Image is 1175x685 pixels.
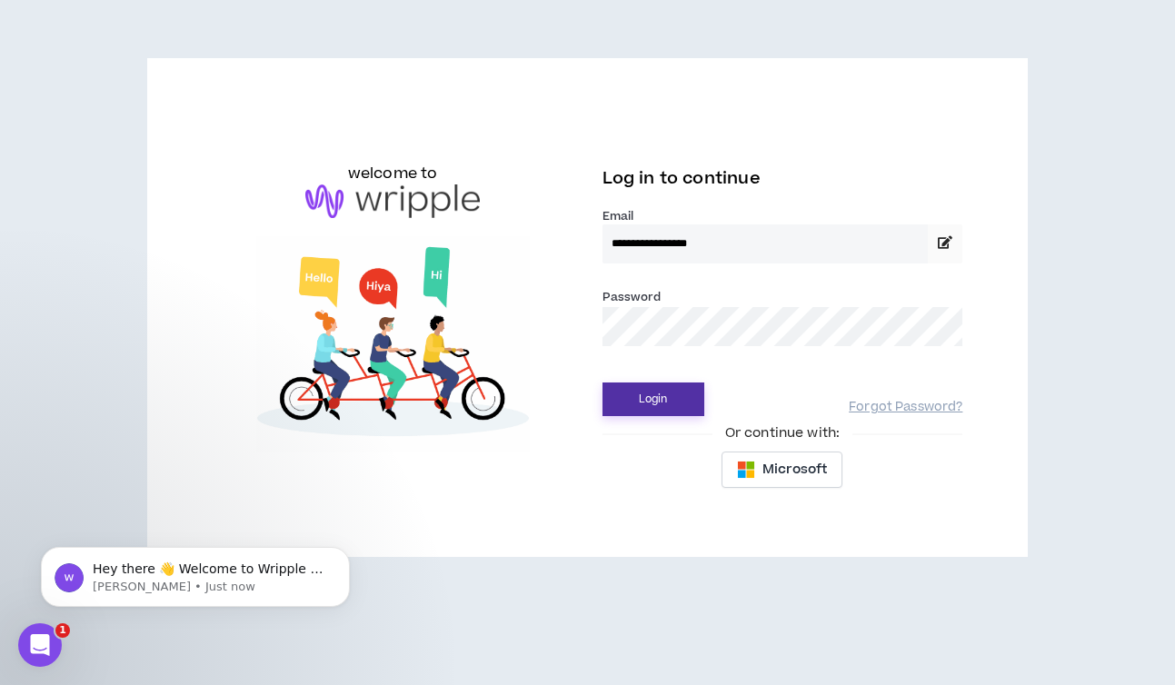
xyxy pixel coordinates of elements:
label: Password [602,289,662,305]
span: Or continue with: [712,423,852,443]
span: Microsoft [762,460,827,480]
h6: welcome to [348,163,438,184]
label: Email [602,208,963,224]
iframe: Intercom live chat [18,623,62,667]
a: Forgot Password? [849,399,962,416]
button: Login [602,382,704,416]
img: logo-brand.png [305,184,480,219]
span: Log in to continue [602,167,761,190]
img: Welcome to Wripple [213,236,573,452]
iframe: Intercom notifications message [14,509,377,636]
button: Microsoft [722,452,842,488]
span: 1 [55,623,70,638]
